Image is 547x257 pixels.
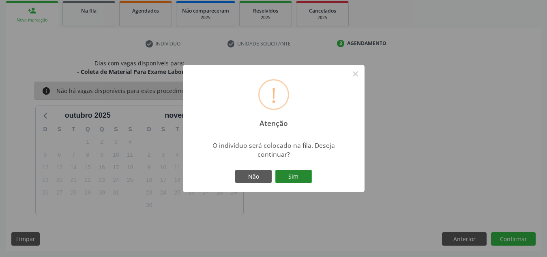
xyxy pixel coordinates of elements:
[202,141,345,159] div: O indivíduo será colocado na fila. Deseja continuar?
[349,67,363,81] button: Close this dialog
[271,80,277,109] div: !
[252,113,295,127] h2: Atenção
[235,170,272,184] button: Não
[275,170,312,184] button: Sim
